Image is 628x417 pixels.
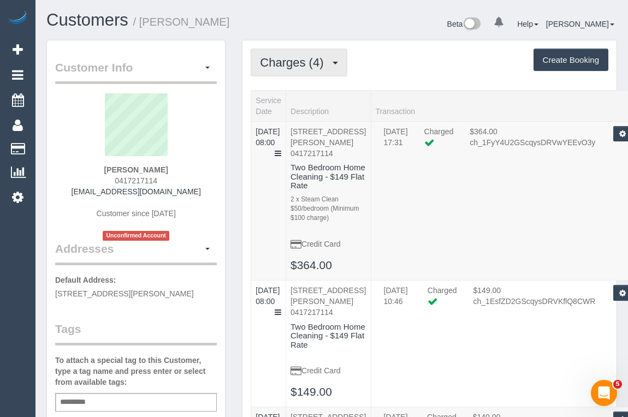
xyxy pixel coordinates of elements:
td: Charge Amount, Transaction Id [461,126,603,159]
span: Unconfirmed Account [103,231,169,240]
a: Customers [46,10,128,29]
small: / [PERSON_NAME] [133,16,230,28]
a: Beta [447,20,481,28]
h4: Two Bedroom Home Cleaning - $149 Flat Rate [291,323,366,350]
th: Service Date [251,90,286,121]
img: New interface [463,17,481,32]
label: Default Address: [55,275,116,285]
legend: Customer Info [55,59,217,84]
td: Charge Label [416,126,462,159]
strong: [PERSON_NAME] [104,165,168,174]
a: $149.00 [291,385,332,398]
p: Credit Card [291,239,366,249]
td: Charged Date [376,285,419,318]
legend: Tags [55,321,217,345]
p: Credit Card [291,365,366,376]
p: [STREET_ADDRESS][PERSON_NAME] 0417217114 [291,285,366,318]
button: Charges (4) [251,49,347,76]
div: 2 x Steam Clean $50/bedroom (Minimum $100 charge) [291,195,366,223]
img: Automaid Logo [7,11,28,26]
span: Customer since [DATE] [97,209,176,218]
h4: Two Bedroom Home Cleaning - $149 Flat Rate [291,163,366,190]
td: Charged Date [376,126,416,159]
a: [PERSON_NAME] [546,20,614,28]
td: Service Date [251,121,286,281]
label: To attach a special tag to this Customer, type a tag name and press enter or select from availabl... [55,355,217,388]
button: Create Booking [534,49,608,72]
a: $364.00 [291,259,332,271]
iframe: Intercom live chat [591,380,617,406]
td: Service Date [251,281,286,407]
span: Charges (4) [260,56,329,69]
th: Description [286,90,371,121]
td: Description [286,121,371,281]
td: Charge Amount, Transaction Id [465,285,604,318]
a: [DATE] 08:00 [256,127,280,147]
span: 5 [613,380,622,389]
a: [EMAIL_ADDRESS][DOMAIN_NAME] [72,187,201,196]
p: [STREET_ADDRESS][PERSON_NAME] 0417217114 [291,126,366,159]
td: Charge Label [419,285,465,318]
a: Help [517,20,538,28]
span: [STREET_ADDRESS][PERSON_NAME] [55,289,194,298]
a: [DATE] 08:00 [256,286,280,306]
span: 0417217114 [115,176,157,185]
td: Description [286,281,371,407]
